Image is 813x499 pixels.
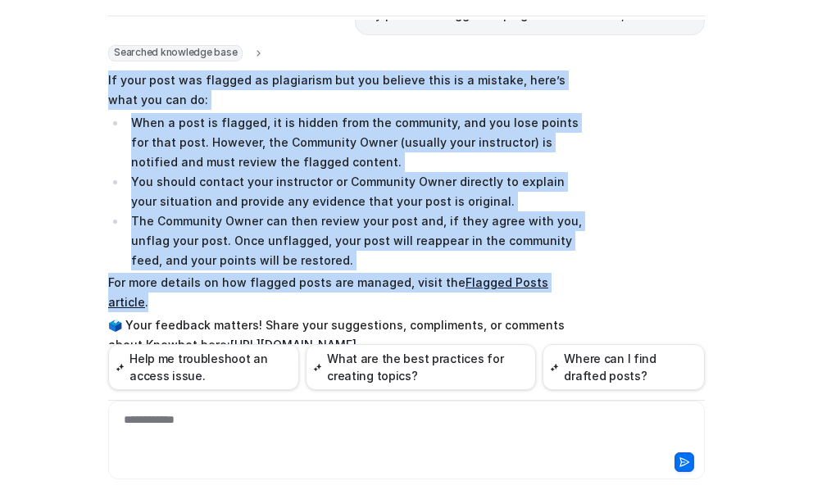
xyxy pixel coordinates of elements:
p: 🗳️ Your feedback matters! Share your suggestions, compliments, or comments about Knowbot here: [108,315,588,355]
a: [URL][DOMAIN_NAME] [230,338,357,352]
p: For more details on how flagged posts are managed, visit the . [108,273,588,312]
li: When a post is flagged, it is hidden from the community, and you lose points for that post. Howev... [126,113,588,172]
p: If your post was flagged as plagiarism but you believe this is a mistake, here’s what you can do: [108,70,588,110]
li: You should contact your instructor or Community Owner directly to explain your situation and prov... [126,172,588,211]
button: Where can I find drafted posts? [543,344,705,390]
span: Searched knowledge base [108,45,243,61]
button: Help me troubleshoot an access issue. [108,344,299,390]
li: The Community Owner can then review your post and, if they agree with you, unflag your post. Once... [126,211,588,270]
button: What are the best practices for creating topics? [306,344,536,390]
